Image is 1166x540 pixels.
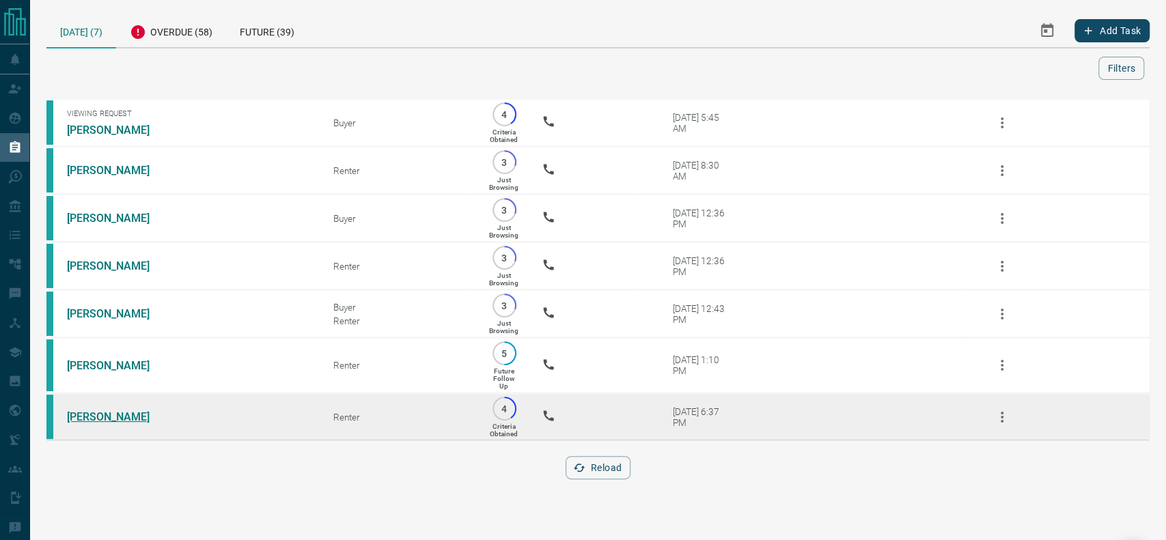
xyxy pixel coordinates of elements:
[46,148,53,193] div: condos.ca
[673,160,731,182] div: [DATE] 8:30 AM
[673,255,731,277] div: [DATE] 12:36 PM
[67,410,169,423] a: [PERSON_NAME]
[46,100,53,145] div: condos.ca
[116,14,226,47] div: Overdue (58)
[499,403,510,414] p: 4
[489,319,518,335] p: Just Browsing
[67,307,169,320] a: [PERSON_NAME]
[46,339,53,391] div: condos.ca
[489,176,518,191] p: Just Browsing
[67,164,169,177] a: [PERSON_NAME]
[673,406,731,428] div: [DATE] 6:37 PM
[673,354,731,376] div: [DATE] 1:10 PM
[499,300,510,311] p: 3
[333,302,466,313] div: Buyer
[489,224,518,239] p: Just Browsing
[1098,57,1144,80] button: Filters
[489,272,518,287] p: Just Browsing
[67,359,169,372] a: [PERSON_NAME]
[333,412,466,423] div: Renter
[333,360,466,371] div: Renter
[333,261,466,272] div: Renter
[490,128,518,143] p: Criteria Obtained
[490,423,518,438] p: Criteria Obtained
[333,315,466,326] div: Renter
[673,112,731,134] div: [DATE] 5:45 AM
[499,157,510,167] p: 3
[67,259,169,272] a: [PERSON_NAME]
[46,292,53,336] div: condos.ca
[499,253,510,263] p: 3
[499,348,510,358] p: 5
[46,244,53,288] div: condos.ca
[673,303,731,325] div: [DATE] 12:43 PM
[46,14,116,48] div: [DATE] (7)
[499,205,510,215] p: 3
[566,456,630,479] button: Reload
[46,395,53,439] div: condos.ca
[333,117,466,128] div: Buyer
[67,124,169,137] a: [PERSON_NAME]
[499,109,510,119] p: 4
[1031,14,1064,47] button: Select Date Range
[46,196,53,240] div: condos.ca
[226,14,308,47] div: Future (39)
[333,213,466,224] div: Buyer
[333,165,466,176] div: Renter
[673,208,731,229] div: [DATE] 12:36 PM
[67,212,169,225] a: [PERSON_NAME]
[1074,19,1150,42] button: Add Task
[67,109,313,118] span: Viewing Request
[493,367,514,390] p: Future Follow Up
